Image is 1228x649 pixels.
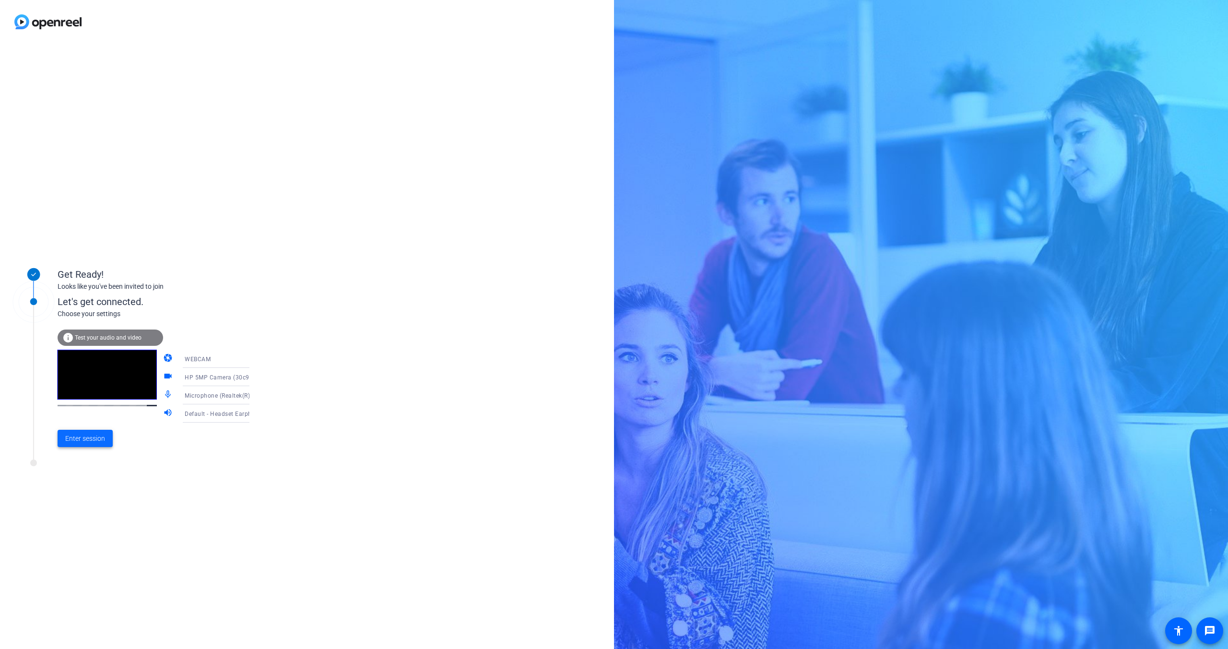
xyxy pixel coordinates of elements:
span: Test your audio and video [75,334,142,341]
span: Default - Headset Earphone (Plantronics Blackwire 5220 Series) (047f:c053) [185,410,398,417]
span: Enter session [65,434,105,444]
div: Let's get connected. [58,295,269,309]
mat-icon: accessibility [1173,625,1184,637]
mat-icon: mic_none [163,389,175,401]
button: Enter session [58,430,113,447]
mat-icon: volume_up [163,408,175,419]
mat-icon: info [62,332,74,343]
span: WEBCAM [185,356,211,363]
mat-icon: message [1204,625,1216,637]
div: Choose your settings [58,309,269,319]
mat-icon: videocam [163,371,175,383]
div: Looks like you've been invited to join [58,282,249,292]
span: HP 5MP Camera (30c9:00c1) [185,373,267,381]
span: Microphone (Realtek(R) Audio) [185,391,271,399]
mat-icon: camera [163,353,175,365]
div: Get Ready! [58,267,249,282]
